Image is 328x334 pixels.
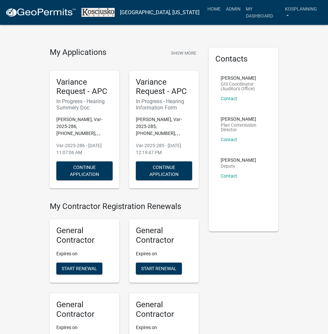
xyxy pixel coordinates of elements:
span: Start Renewal [62,266,97,271]
p: [PERSON_NAME] [221,117,266,121]
a: [GEOGRAPHIC_DATA], [US_STATE] [120,7,199,18]
p: GIS Coordinator (Auditor's Office) [221,82,266,91]
a: Contact [221,137,237,142]
p: Expires on [56,250,113,257]
h5: Variance Request - APC [136,77,192,97]
a: kosplanning [282,3,323,22]
p: Plan Commission Director [221,123,266,132]
span: Start Renewal [141,266,177,271]
button: Show More [168,48,199,59]
h4: My Applications [50,48,106,58]
h5: General Contractor [136,300,192,319]
p: [PERSON_NAME] [221,76,266,80]
a: Home [205,3,223,15]
p: Expires on [136,324,192,331]
a: Admin [223,3,243,15]
p: Var-2025-286 - [DATE] 11:07:06 AM [56,142,113,156]
p: [PERSON_NAME], Var-2025-286, [PHONE_NUMBER], , , [56,116,113,137]
h5: General Contractor [136,226,192,245]
h5: Contacts [215,54,272,64]
p: [PERSON_NAME], Var-2025-285, [PHONE_NUMBER], , , [136,116,192,137]
p: [PERSON_NAME] [221,158,256,162]
h5: Variance Request - APC [56,77,113,97]
button: Start Renewal [56,263,102,274]
h6: In Progress - Hearing Information Form [136,98,192,111]
h5: General Contractor [56,300,113,319]
a: Contact [221,173,237,179]
h5: General Contractor [56,226,113,245]
h6: In Progress - Hearing Summery Doc [56,98,113,111]
p: Expires on [56,324,113,331]
button: Start Renewal [136,263,182,274]
a: My Dashboard [243,3,282,22]
p: Deputy [221,164,256,168]
button: Continue Application [56,161,113,180]
p: Var-2025-285 - [DATE] 12:19:47 PM [136,142,192,156]
h4: My Contractor Registration Renewals [50,202,199,211]
p: Expires on [136,250,192,257]
button: Continue Application [136,161,192,180]
a: Contact [221,96,237,101]
img: Kosciusko County, Indiana [82,8,115,17]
